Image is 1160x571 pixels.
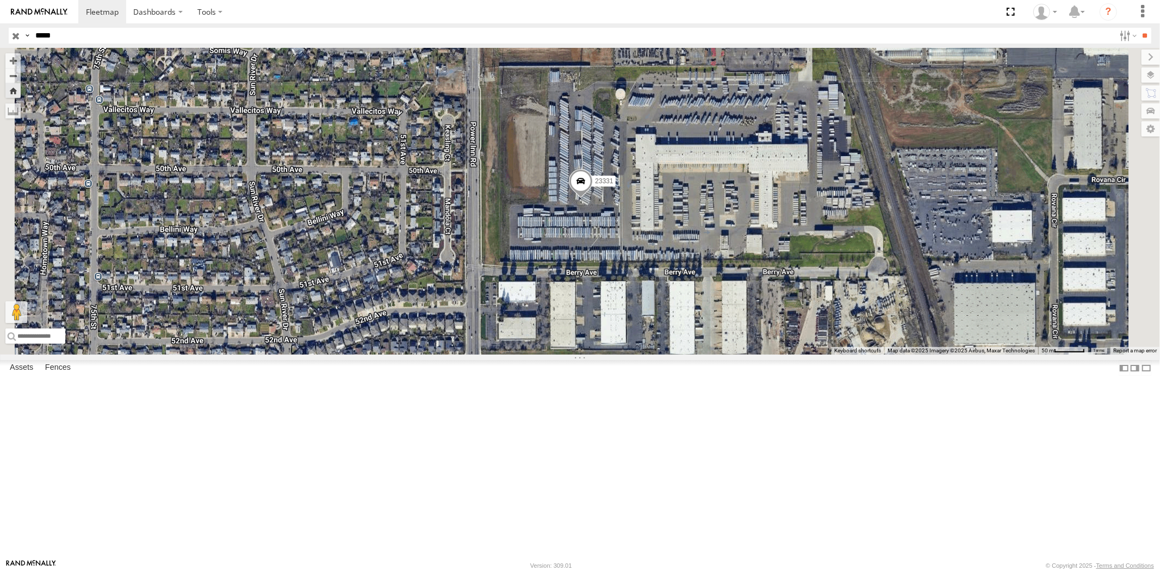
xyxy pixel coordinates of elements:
span: 23331 [595,177,613,185]
div: Version: 309.01 [530,562,572,569]
a: Visit our Website [6,560,56,571]
a: Report a map error [1113,347,1157,353]
span: Map data ©2025 Imagery ©2025 Airbus, Maxar Technologies [888,347,1035,353]
label: Dock Summary Table to the Right [1130,360,1140,376]
a: Terms (opens in new tab) [1094,349,1105,353]
span: 50 m [1041,347,1054,353]
button: Zoom out [5,68,21,83]
label: Assets [4,361,39,376]
label: Search Filter Options [1115,28,1139,44]
button: Drag Pegman onto the map to open Street View [5,301,27,323]
label: Measure [5,103,21,119]
i: ? [1100,3,1117,21]
button: Map Scale: 50 m per 53 pixels [1038,347,1088,355]
label: Hide Summary Table [1141,360,1152,376]
a: Terms and Conditions [1096,562,1154,569]
div: Sardor Khadjimedov [1029,4,1061,20]
button: Keyboard shortcuts [834,347,881,355]
button: Zoom Home [5,83,21,98]
label: Fences [40,361,76,376]
img: rand-logo.svg [11,8,67,16]
label: Search Query [23,28,32,44]
label: Dock Summary Table to the Left [1119,360,1130,376]
label: Map Settings [1142,121,1160,136]
div: © Copyright 2025 - [1046,562,1154,569]
button: Zoom in [5,53,21,68]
